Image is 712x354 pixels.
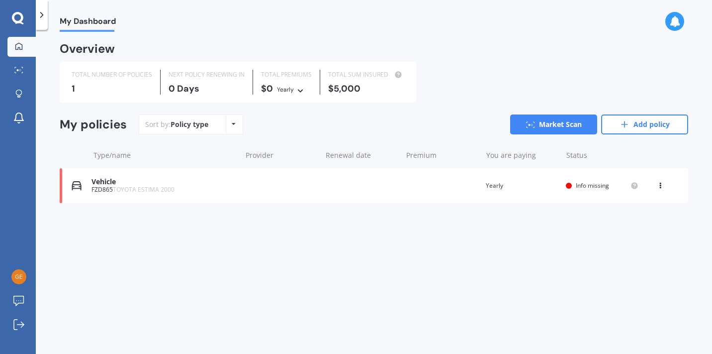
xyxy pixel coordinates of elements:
a: Add policy [601,115,688,134]
div: TOTAL PREMIUMS [261,70,312,80]
span: TOYOTA ESTIMA 2000 [113,185,175,194]
div: Type/name [93,150,238,160]
div: Policy type [171,119,208,129]
div: Yearly [277,85,294,95]
div: Vehicle [91,178,236,186]
div: Sort by: [145,119,208,129]
div: Renewal date [326,150,398,160]
div: $0 [261,84,312,95]
div: You are paying [486,150,558,160]
div: Provider [246,150,318,160]
div: Overview [60,44,115,54]
div: Yearly [486,181,558,191]
a: Market Scan [510,115,597,134]
div: Premium [406,150,478,160]
div: Status [566,150,638,160]
div: 1 [72,84,152,94]
div: $5,000 [328,84,404,94]
div: TOTAL NUMBER OF POLICIES [72,70,152,80]
img: Vehicle [72,181,82,191]
div: NEXT POLICY RENEWING IN [169,70,245,80]
div: 0 Days [169,84,245,94]
img: d276e74b5acbb282ea675efaa7b736a7 [11,269,26,284]
span: Info missing [576,181,609,190]
div: My policies [60,118,127,132]
span: My Dashboard [60,16,116,30]
div: FZD865 [91,186,236,193]
div: TOTAL SUM INSURED [328,70,404,80]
